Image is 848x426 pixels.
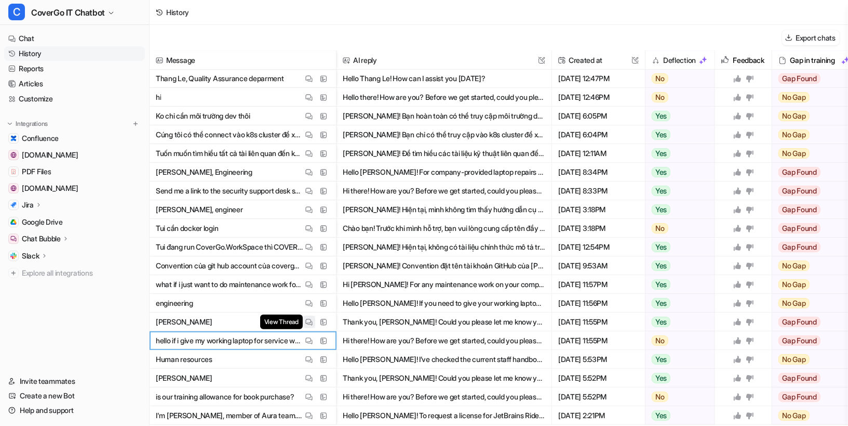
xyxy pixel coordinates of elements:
[10,253,17,259] img: Slack
[652,410,670,421] span: Yes
[645,350,709,369] button: Yes
[4,215,145,229] a: Google DriveGoogle Drive
[778,410,810,421] span: No Gap
[652,354,670,365] span: Yes
[156,69,284,88] p: Thang Le, Quality Assurance deparment
[156,163,252,182] p: [PERSON_NAME], Engineering
[652,317,670,327] span: Yes
[778,354,810,365] span: No Gap
[156,256,303,275] p: Convention của git hub account của covergo là gì thế thế [PERSON_NAME] commented: <https://[DOMAI...
[663,51,696,70] h2: Deflection
[556,107,641,125] span: [DATE] 6:05PM
[4,389,145,403] a: Create a new Bot
[778,167,820,177] span: Gap Found
[343,144,545,163] button: [PERSON_NAME]! Để tìm hiểu các tài liệu kỹ thuật liên quan đến CoverHealth và quy trình clone một...
[645,107,709,125] button: Yes
[778,335,820,346] span: Gap Found
[652,148,670,159] span: Yes
[343,238,545,256] button: [PERSON_NAME]! Hiện tại, không có tài liệu chính thức mô tả trực tiếp biến COVERGO_NPM_TOKEN hoặc...
[343,275,545,294] button: Hi [PERSON_NAME]! For any maintenance work on your company laptop, you should always get approval...
[22,251,39,261] p: Slack
[645,275,709,294] button: Yes
[343,200,545,219] button: [PERSON_NAME]! Hiện tại, mình không tìm thấy hướng dẫn cụ thể về cách sử dụng lệnh docker login c...
[343,125,545,144] button: [PERSON_NAME]! Bạn chỉ có thể truy cập vào k8s cluster để xem các deployment/môi trường đang chạy...
[343,406,545,425] button: Hello [PERSON_NAME]! To request a license for JetBrains Rider, you need to submit a request throu...
[343,219,545,238] button: Chào bạn! Trước khi mình hỗ trợ, bạn vui lòng cung cấp tên đầy đủ (Họ và Tên) và phòng ban hiện t...
[556,144,641,163] span: [DATE] 12:11AM
[556,163,641,182] span: [DATE] 8:34PM
[778,279,810,290] span: No Gap
[260,315,303,329] span: View Thread
[778,242,820,252] span: Gap Found
[733,51,764,70] h2: Feedback
[31,5,105,20] span: CoverGo IT Chatbot
[8,268,19,278] img: explore all integrations
[645,369,709,388] button: Yes
[22,183,78,193] span: [DOMAIN_NAME]
[156,331,303,350] p: hello if i give my working laptop for service what should i do
[645,406,709,425] button: Yes
[645,69,709,88] button: No
[4,181,145,196] a: support.atlassian.com[DOMAIN_NAME]
[10,135,17,141] img: Confluence
[652,111,670,121] span: Yes
[343,350,545,369] button: Hello [PERSON_NAME]! I’ve checked the current staff handbook for details about training allowance...
[778,392,820,402] span: Gap Found
[8,4,25,20] span: C
[778,73,820,84] span: Gap Found
[10,202,17,208] img: Jira
[132,120,139,127] img: menu_add.svg
[652,223,668,234] span: No
[652,373,670,383] span: Yes
[778,130,810,140] span: No Gap
[556,388,641,406] span: [DATE] 5:52PM
[156,388,294,406] p: is our training allowance for book purchase?
[778,373,820,383] span: Gap Found
[645,294,709,313] button: Yes
[166,7,189,18] div: History
[556,51,641,70] span: Created at
[645,163,709,182] button: Yes
[645,256,709,275] button: Yes
[4,119,51,129] button: Integrations
[341,51,547,70] span: AI reply
[343,182,545,200] button: Hi there! How are you? Before we get started, could you please tell me your name (First Name + La...
[156,107,250,125] p: Ko chỉ cần môi trường dev thôi
[4,61,145,76] a: Reports
[4,403,145,418] a: Help and support
[4,164,145,179] a: PDF FilesPDF Files
[645,313,709,331] button: Yes
[556,219,641,238] span: [DATE] 3:18PM
[343,388,545,406] button: Hi there! How are you? Before we get started, could you please tell me your name (First Name + La...
[156,238,303,256] p: Tui đang run CoverGo.WorkSpace thì COVERGO_NPM_TOKEN đang cần nhập là gì
[4,374,145,389] a: Invite teammates
[343,313,545,331] button: Thank you, [PERSON_NAME]! Could you please let me know your department as well? Once I have that ...
[343,88,545,107] button: Hello there! How are you? Before we get started, could you please tell me your name (First Name +...
[556,350,641,369] span: [DATE] 5:53PM
[156,350,212,369] p: Human resources
[156,200,243,219] p: [PERSON_NAME], engineer
[556,69,641,88] span: [DATE] 12:47PM
[156,144,303,163] p: Tuốn muốn tìm hiểu tất cả tài liên quan đến kỹ thuật của [PERSON_NAME] để clone tenant mới
[556,238,641,256] span: [DATE] 12:54PM
[10,219,17,225] img: Google Drive
[556,294,641,313] span: [DATE] 11:56PM
[4,92,145,106] a: Customize
[778,92,810,102] span: No Gap
[778,111,810,121] span: No Gap
[645,331,709,350] button: No
[22,166,51,177] span: PDF Files
[778,186,820,196] span: Gap Found
[556,275,641,294] span: [DATE] 11:57PM
[156,369,212,388] p: [PERSON_NAME]
[645,200,709,219] button: Yes
[16,120,48,128] p: Integrations
[343,163,545,182] button: Hello [PERSON_NAME]! For company-provided laptop repairs or related incidents, you should submit ...
[156,182,303,200] p: Send me a link to the security support desk so i can submit a request relating to getting my comp...
[782,30,840,45] button: Export chats
[4,131,145,146] a: ConfluenceConfluence
[645,388,709,406] button: No
[154,51,332,70] span: Message
[652,242,670,252] span: Yes
[652,130,670,140] span: Yes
